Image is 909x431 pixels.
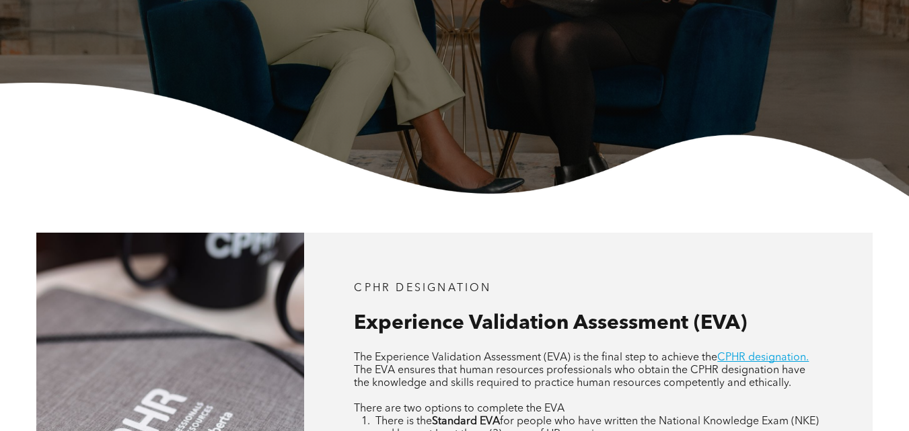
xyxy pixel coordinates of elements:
[354,352,717,363] span: The Experience Validation Assessment (EVA) is the final step to achieve the
[432,416,500,427] strong: Standard EVA
[717,352,809,363] a: CPHR designation.
[354,365,805,389] span: The EVA ensures that human resources professionals who obtain the CPHR designation have the knowl...
[354,313,747,334] span: Experience Validation Assessment (EVA)
[354,283,491,294] span: CPHR DESIGNATION
[354,403,565,414] span: There are two options to complete the EVA
[375,416,432,427] span: There is the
